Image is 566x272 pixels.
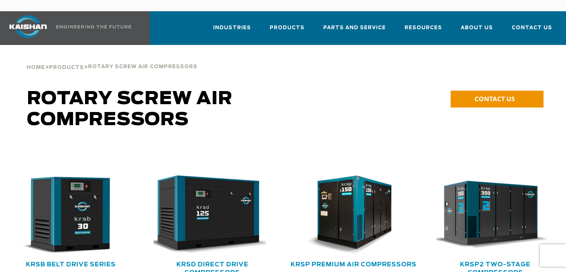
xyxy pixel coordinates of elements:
a: CONTACT US [451,91,544,108]
span: CONTACT US [475,94,515,103]
span: Industries [213,24,251,32]
a: KRSB Belt Drive Series [26,262,116,268]
a: KRSP Premium Air Compressors [291,262,417,268]
img: Engineering the future [56,25,131,28]
span: Parts and Service [323,24,386,32]
a: Products [270,18,305,43]
a: Home [27,64,45,70]
a: Products [49,64,84,70]
a: Contact Us [512,18,552,43]
span: Products [49,65,84,70]
div: > > [27,45,197,73]
a: Resources [405,18,442,43]
div: krsb30 [12,175,130,255]
a: Parts and Service [323,18,386,43]
img: krsp150 [290,175,407,255]
span: Contact Us [512,24,552,32]
img: krsp350 [431,175,548,255]
span: Home [27,65,45,70]
div: krsd125 [154,175,271,255]
span: Rotary Screw Air Compressors [88,64,197,69]
span: About Us [461,24,493,32]
img: krsb30 [6,175,124,255]
span: Products [270,24,305,32]
a: Industries [213,18,251,43]
span: Rotary Screw Air Compressors [27,90,233,129]
span: Resources [405,24,442,32]
div: krsp350 [436,175,554,255]
img: krsd125 [148,175,266,255]
div: krsp150 [295,175,413,255]
a: About Us [461,18,493,43]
